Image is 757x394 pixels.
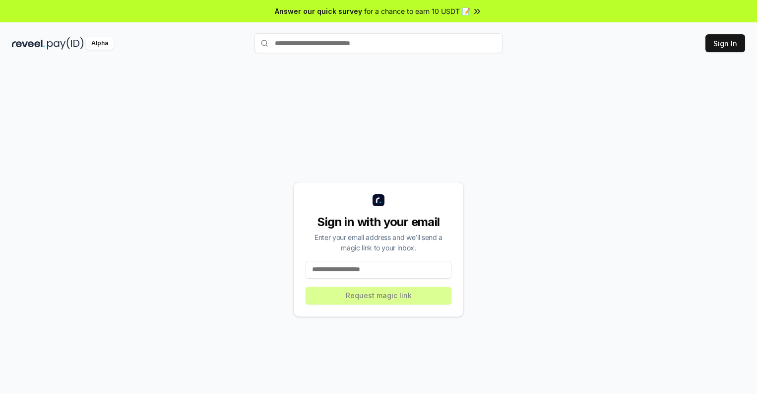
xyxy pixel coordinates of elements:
[12,37,45,50] img: reveel_dark
[275,6,362,16] span: Answer our quick survey
[705,34,745,52] button: Sign In
[306,232,451,253] div: Enter your email address and we’ll send a magic link to your inbox.
[86,37,114,50] div: Alpha
[306,214,451,230] div: Sign in with your email
[373,194,384,206] img: logo_small
[47,37,84,50] img: pay_id
[364,6,470,16] span: for a chance to earn 10 USDT 📝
